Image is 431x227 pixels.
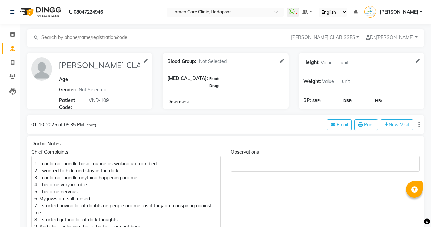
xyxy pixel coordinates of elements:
img: logo [17,3,63,21]
div: Observations [231,149,420,156]
span: 01-10-2025 [31,122,57,128]
span: Blood Group: [167,58,196,65]
span: Drug: [209,83,219,88]
span: (chat) [85,123,96,127]
span: Print [364,122,374,128]
span: [MEDICAL_DATA]: [167,75,208,89]
span: [PERSON_NAME] [380,9,418,16]
img: profile [31,57,52,81]
input: unit [340,57,360,68]
button: Dr.[PERSON_NAME] [364,34,420,41]
span: Food: [209,76,219,81]
input: unit [341,76,361,87]
span: Email [337,122,348,128]
span: Height: [303,57,320,68]
div: Chief Complaints [31,149,221,156]
span: Age [59,76,68,82]
span: Gender: [59,86,76,93]
span: BP: [303,97,311,104]
button: Email [327,119,352,130]
span: Patient Code: [59,97,88,111]
div: Rich Text Editor, main [231,156,420,172]
input: Search by phone/name/registration/code [41,34,133,41]
button: [PERSON_NAME] CLARISSES [289,34,361,41]
span: at 05:35 PM [58,122,84,128]
span: Weight: [303,76,321,87]
iframe: chat widget [403,200,424,220]
span: Diseases: [167,98,189,105]
input: Name [58,57,141,73]
input: Patient Code [88,95,141,105]
span: HR: [375,98,382,104]
button: Print [354,119,378,130]
img: Dr Nupur Jain [364,6,376,18]
div: Doctor Notes [31,140,420,147]
span: DBP: [343,98,352,104]
b: 08047224946 [74,3,103,21]
input: Value [320,57,340,68]
button: New Visit [381,119,413,130]
span: Dr. [366,34,376,40]
input: Value [321,76,341,87]
span: SBP: [312,98,321,104]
